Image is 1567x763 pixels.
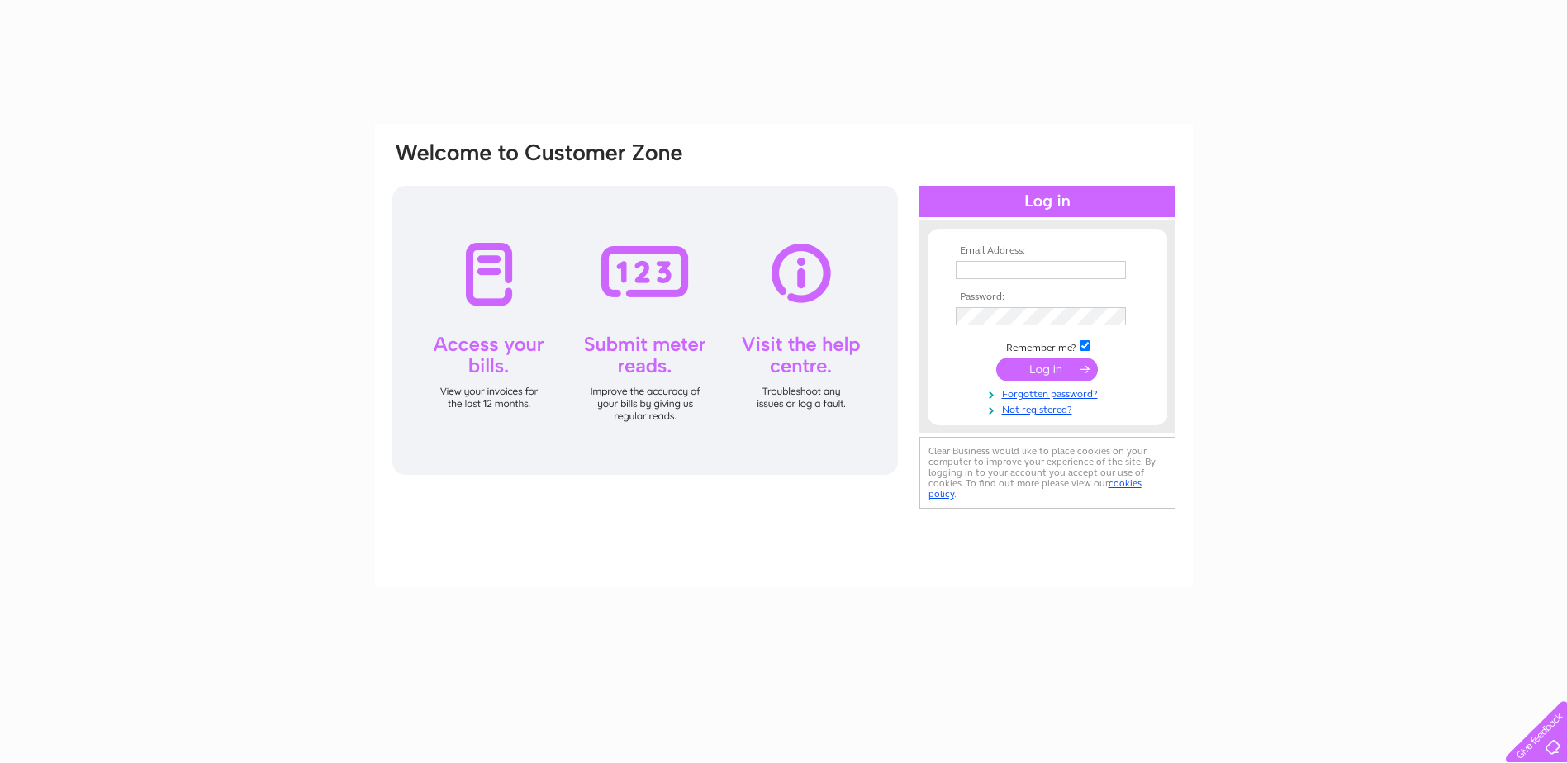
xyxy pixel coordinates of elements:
[952,245,1143,257] th: Email Address:
[956,385,1143,400] a: Forgotten password?
[956,400,1143,416] a: Not registered?
[919,437,1175,509] div: Clear Business would like to place cookies on your computer to improve your experience of the sit...
[928,477,1142,500] a: cookies policy
[952,291,1143,303] th: Password:
[952,338,1143,354] td: Remember me?
[996,358,1098,381] input: Submit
